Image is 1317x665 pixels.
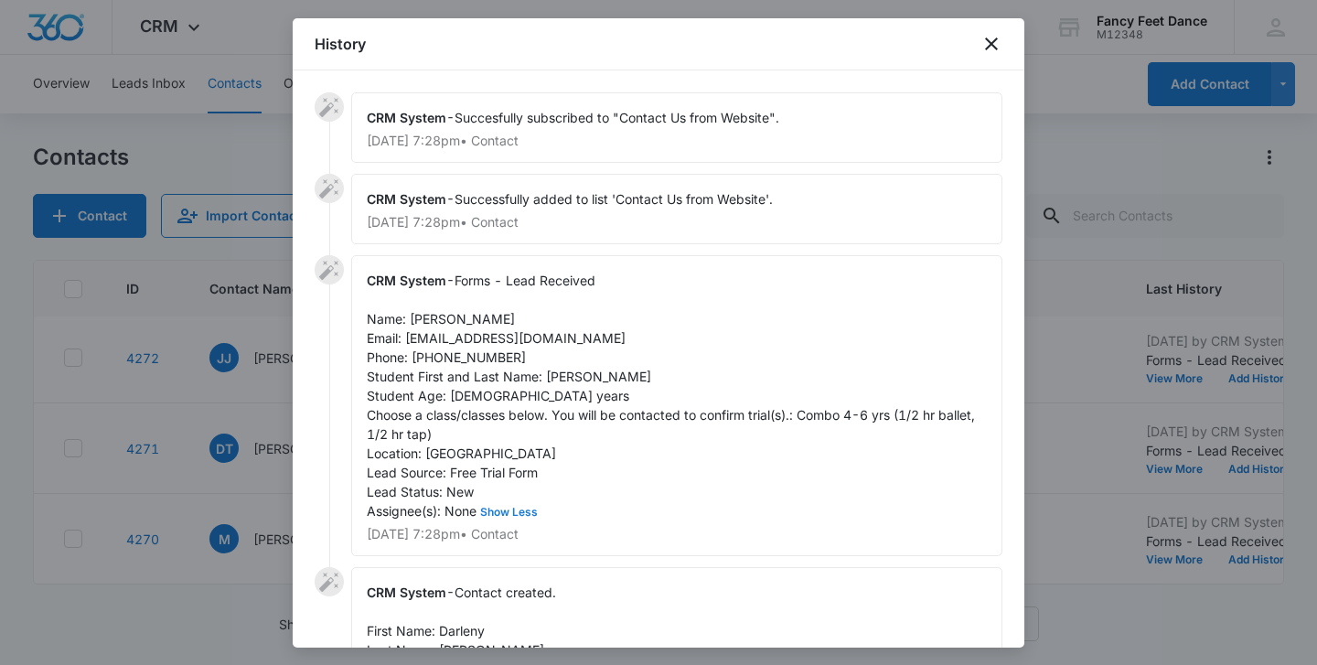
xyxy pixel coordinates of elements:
span: CRM System [367,191,446,207]
span: CRM System [367,585,446,600]
p: [DATE] 7:28pm • Contact [367,134,987,147]
p: [DATE] 7:28pm • Contact [367,216,987,229]
button: close [980,33,1002,55]
div: - [351,92,1002,163]
span: Forms - Lead Received Name: [PERSON_NAME] Email: [EMAIL_ADDRESS][DOMAIN_NAME] Phone: [PHONE_NUMBE... [367,273,979,519]
span: CRM System [367,273,446,288]
h1: History [315,33,366,55]
p: [DATE] 7:28pm • Contact [367,528,987,541]
span: CRM System [367,110,446,125]
button: Show Less [476,507,541,518]
div: - [351,255,1002,556]
span: Successfully added to list 'Contact Us from Website'. [455,191,773,207]
span: Succesfully subscribed to "Contact Us from Website". [455,110,779,125]
div: - [351,174,1002,244]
